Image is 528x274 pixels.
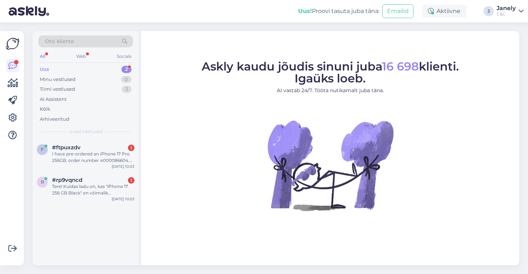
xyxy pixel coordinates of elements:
[41,179,44,185] span: r
[52,151,134,164] div: I have pre-ordered an iPhone 17 Pro 256GB, order number 4000086604. When will the iPhone be deliv...
[382,59,419,73] span: 16 698
[497,5,524,17] a: JanelyC&C
[128,177,134,184] div: 1
[75,52,87,61] div: Web
[41,147,44,152] span: f
[40,66,49,73] div: Uus
[52,144,81,151] span: #ftpuxzdv
[298,8,312,14] b: Uus!
[115,52,133,61] div: Socials
[202,59,459,85] span: Askly kaudu jõudis sinuni juba klienti. Igaüks loeb.
[121,76,132,83] div: 0
[40,106,50,113] div: Kõik
[128,145,134,151] div: 1
[112,196,134,202] div: [DATE] 10:03
[40,76,76,83] div: Minu vestlused
[265,100,395,230] img: No Chat active
[6,37,20,51] img: Askly Logo
[202,87,459,94] p: AI vastab 24/7. Tööta nutikamalt juba täna.
[40,96,66,103] div: AI Assistent
[40,86,75,93] div: Tiimi vestlused
[121,66,132,73] div: 2
[45,38,74,45] span: Otsi kliente
[497,5,516,11] div: Janely
[69,128,103,135] span: Uued vestlused
[382,4,413,18] button: Emailid
[52,183,134,196] div: Tere! Kuidas ladu on, kas "iPhone 17 256 GB Black" on võimalik [PERSON_NAME] ära soetada või lähe...
[38,52,47,61] div: All
[122,86,132,93] div: 3
[40,116,69,123] div: Arhiveeritud
[484,6,494,16] div: J
[422,5,466,18] div: Aktiivne
[497,11,516,17] div: C&C
[298,7,379,16] div: Proovi tasuta juba täna:
[52,177,82,183] span: #rp9vqncd
[112,164,134,169] div: [DATE] 10:03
